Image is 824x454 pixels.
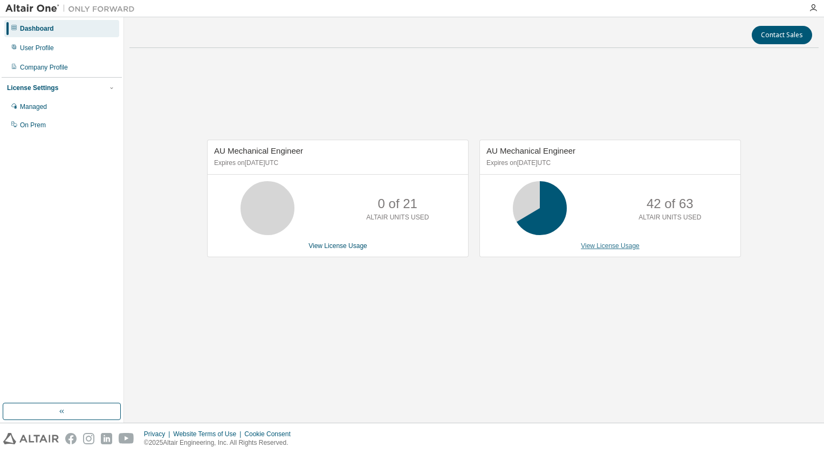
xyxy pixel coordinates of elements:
button: Contact Sales [752,26,812,44]
p: Expires on [DATE] UTC [486,159,731,168]
div: Managed [20,102,47,111]
div: License Settings [7,84,58,92]
a: View License Usage [308,242,367,250]
img: facebook.svg [65,433,77,444]
p: ALTAIR UNITS USED [366,213,429,222]
span: AU Mechanical Engineer [214,146,303,155]
p: © 2025 Altair Engineering, Inc. All Rights Reserved. [144,438,297,448]
p: 42 of 63 [647,195,693,213]
img: altair_logo.svg [3,433,59,444]
div: Company Profile [20,63,68,72]
div: On Prem [20,121,46,129]
div: Cookie Consent [244,430,297,438]
img: youtube.svg [119,433,134,444]
p: Expires on [DATE] UTC [214,159,459,168]
img: linkedin.svg [101,433,112,444]
img: Altair One [5,3,140,14]
div: Dashboard [20,24,54,33]
div: Privacy [144,430,173,438]
p: 0 of 21 [378,195,417,213]
p: ALTAIR UNITS USED [638,213,701,222]
div: Website Terms of Use [173,430,244,438]
span: AU Mechanical Engineer [486,146,575,155]
img: instagram.svg [83,433,94,444]
a: View License Usage [581,242,640,250]
div: User Profile [20,44,54,52]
